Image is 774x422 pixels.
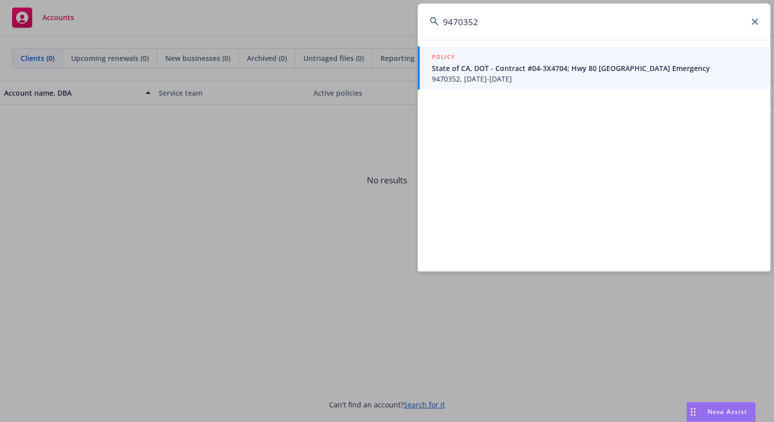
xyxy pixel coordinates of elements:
[432,52,455,62] h5: POLICY
[418,4,770,40] input: Search...
[432,63,758,74] span: State of CA, DOT - Contract #04-3X4704; Hwy 80 [GEOGRAPHIC_DATA] Emergency
[418,46,770,90] a: POLICYState of CA, DOT - Contract #04-3X4704; Hwy 80 [GEOGRAPHIC_DATA] Emergency9470352, [DATE]-[...
[707,407,747,416] span: Nova Assist
[432,74,758,84] span: 9470352, [DATE]-[DATE]
[686,402,756,422] button: Nova Assist
[687,402,699,421] div: Drag to move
